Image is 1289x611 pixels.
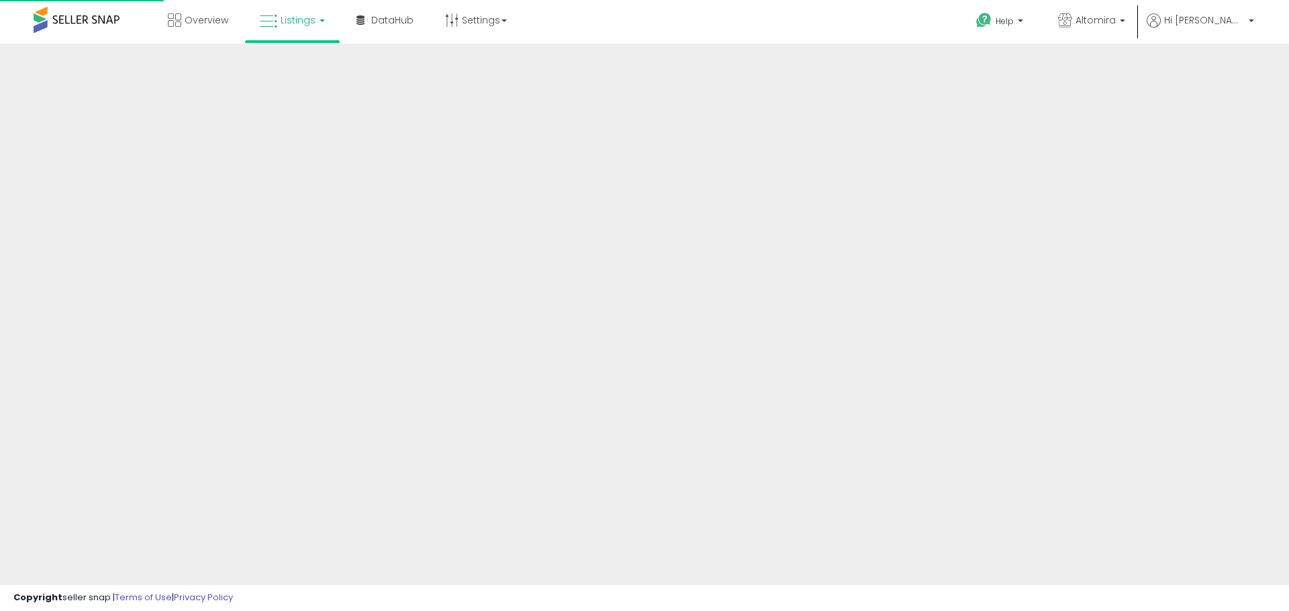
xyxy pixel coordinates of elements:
div: seller snap | | [13,592,233,604]
span: Listings [281,13,316,27]
span: Help [996,15,1014,27]
a: Privacy Policy [174,591,233,604]
strong: Copyright [13,591,62,604]
span: Overview [185,13,228,27]
span: Altomira [1076,13,1116,27]
a: Terms of Use [115,591,172,604]
i: Get Help [975,12,992,29]
a: Help [965,2,1037,44]
a: Hi [PERSON_NAME] [1147,13,1254,44]
span: Hi [PERSON_NAME] [1164,13,1245,27]
span: DataHub [371,13,414,27]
